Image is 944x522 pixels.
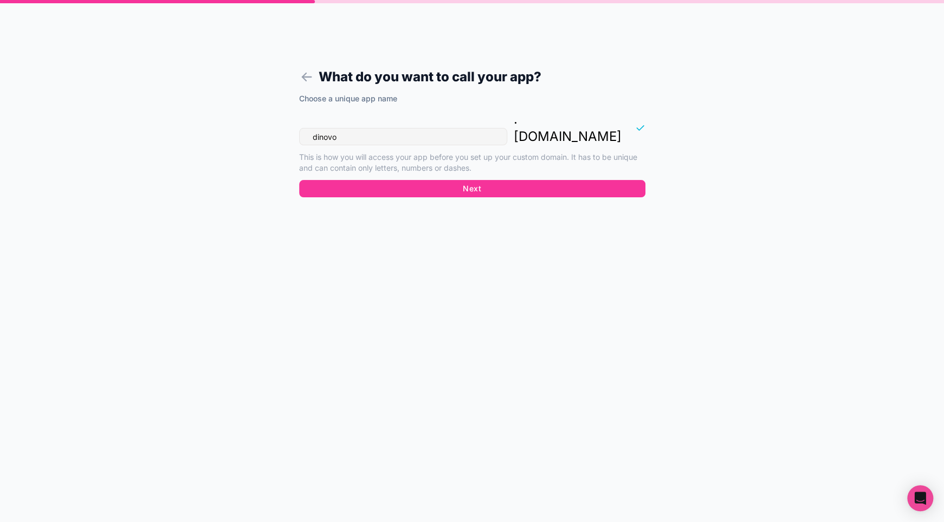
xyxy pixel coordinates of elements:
input: dinovo [299,128,507,145]
div: Open Intercom Messenger [907,485,933,511]
button: Next [299,180,645,197]
label: Choose a unique app name [299,93,397,104]
p: This is how you will access your app before you set up your custom domain. It has to be unique an... [299,152,645,173]
p: . [DOMAIN_NAME] [514,111,622,145]
h1: What do you want to call your app? [299,67,645,87]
